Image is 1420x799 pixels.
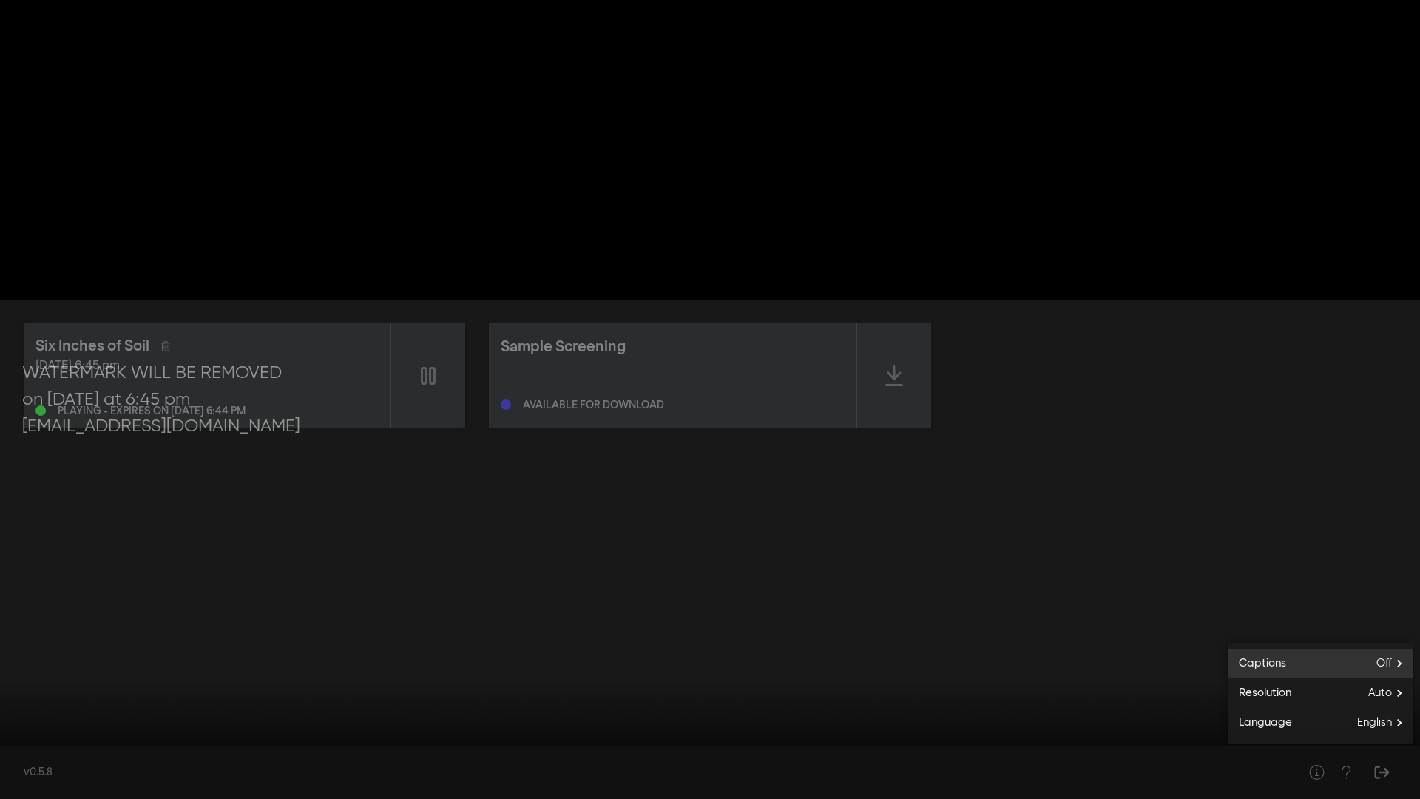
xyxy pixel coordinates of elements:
button: Resolution [1228,678,1413,708]
span: Captions [1228,655,1286,672]
span: Off [1376,653,1413,675]
button: Captions [1228,649,1413,678]
button: Help [1331,758,1361,787]
span: Resolution [1228,685,1291,702]
button: Help [1302,758,1331,787]
button: Sign Out [1367,758,1396,787]
button: Language [1228,708,1413,738]
span: Auto [1368,682,1413,704]
div: v0.5.8 [24,765,1272,781]
span: English [1357,712,1413,734]
span: Language [1228,715,1292,732]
